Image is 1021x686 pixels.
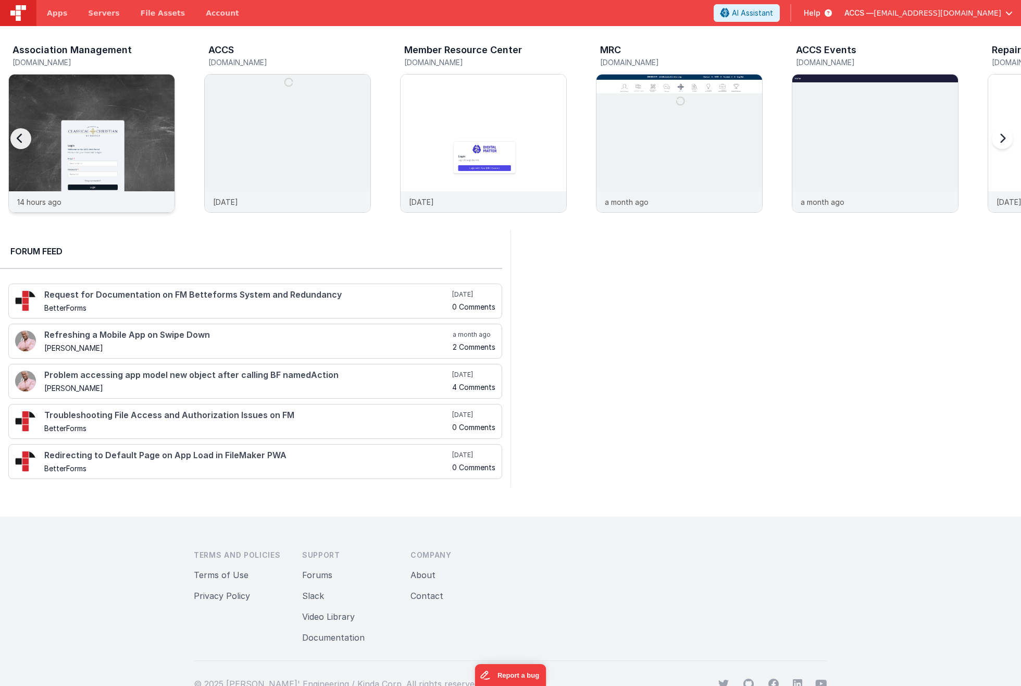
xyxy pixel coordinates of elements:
[452,451,495,459] h5: [DATE]
[15,411,36,432] img: 295_2.png
[796,45,856,55] h3: ACCS Events
[302,610,355,623] button: Video Library
[194,550,285,560] h3: Terms and Policies
[600,45,621,55] h3: MRC
[15,290,36,311] img: 295_2.png
[141,8,185,18] span: File Assets
[44,330,451,340] h4: Refreshing a Mobile App on Swipe Down
[452,290,495,299] h5: [DATE]
[452,303,495,311] h5: 0 Comments
[194,591,250,601] a: Privacy Policy
[13,45,132,55] h3: Association Management
[732,8,773,18] span: AI Assistant
[302,631,365,644] button: Documentation
[208,58,371,66] h5: [DOMAIN_NAME]
[801,197,844,207] p: a month ago
[452,383,495,391] h5: 4 Comments
[8,364,502,399] a: Problem accessing app model new object after calling BF namedAction [PERSON_NAME] [DATE] 4 Comments
[13,58,175,66] h5: [DOMAIN_NAME]
[15,371,36,391] img: 411_2.png
[453,330,495,339] h5: a month ago
[15,451,36,472] img: 295_2.png
[452,423,495,431] h5: 0 Comments
[302,590,324,602] button: Slack
[302,591,324,601] a: Slack
[208,45,234,55] h3: ACCS
[410,569,435,581] button: About
[404,45,522,55] h3: Member Resource Center
[804,8,820,18] span: Help
[302,569,332,581] button: Forums
[600,58,763,66] h5: [DOMAIN_NAME]
[453,343,495,351] h5: 2 Comments
[8,324,502,359] a: Refreshing a Mobile App on Swipe Down [PERSON_NAME] a month ago 2 Comments
[44,371,450,380] h4: Problem accessing app model new object after calling BF namedAction
[409,197,434,207] p: [DATE]
[410,590,443,602] button: Contact
[404,58,567,66] h5: [DOMAIN_NAME]
[475,664,546,686] iframe: Marker.io feedback button
[452,411,495,419] h5: [DATE]
[44,424,450,432] h5: BetterForms
[44,384,450,392] h5: [PERSON_NAME]
[410,550,502,560] h3: Company
[874,8,1001,18] span: [EMAIL_ADDRESS][DOMAIN_NAME]
[44,304,450,312] h5: BetterForms
[844,8,1013,18] button: ACCS — [EMAIL_ADDRESS][DOMAIN_NAME]
[213,197,238,207] p: [DATE]
[452,371,495,379] h5: [DATE]
[44,344,451,352] h5: [PERSON_NAME]
[796,58,958,66] h5: [DOMAIN_NAME]
[44,290,450,300] h4: Request for Documentation on FM Betteforms System and Redundancy
[302,550,394,560] h3: Support
[44,464,450,472] h5: BetterForms
[8,404,502,439] a: Troubleshooting File Access and Authorization Issues on FM BetterForms [DATE] 0 Comments
[15,330,36,351] img: 411_2.png
[44,451,450,460] h4: Redirecting to Default Page on App Load in FileMaker PWA
[10,245,492,258] h2: Forum Feed
[8,284,502,318] a: Request for Documentation on FM Betteforms System and Redundancy BetterForms [DATE] 0 Comments
[8,444,502,479] a: Redirecting to Default Page on App Load in FileMaker PWA BetterForms [DATE] 0 Comments
[605,197,649,207] p: a month ago
[88,8,119,18] span: Servers
[194,570,248,580] a: Terms of Use
[844,8,874,18] span: ACCS —
[410,570,435,580] a: About
[714,4,780,22] button: AI Assistant
[44,411,450,420] h4: Troubleshooting File Access and Authorization Issues on FM
[452,463,495,471] h5: 0 Comments
[47,8,67,18] span: Apps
